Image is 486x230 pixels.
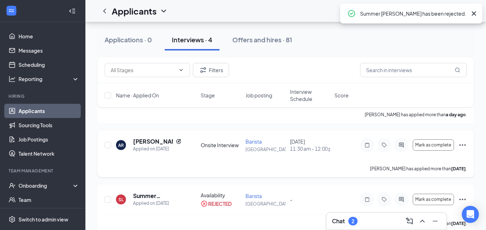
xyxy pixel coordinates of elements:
[397,197,406,202] svg: ActiveChat
[397,142,406,148] svg: ActiveChat
[112,5,157,17] h1: Applicants
[290,88,330,102] span: Interview Schedule
[118,197,123,203] div: SL
[19,146,79,161] a: Talent Network
[347,9,356,18] svg: CheckmarkCircle
[413,139,454,151] button: Mark as complete
[245,193,262,199] span: Barista
[172,35,212,44] div: Interviews · 4
[19,193,79,207] a: Team
[178,67,184,73] svg: ChevronDown
[116,92,159,99] span: Name · Applied On
[111,66,175,74] input: All Stages
[360,63,467,77] input: Search in interviews
[176,139,181,144] svg: Reapply
[19,104,79,118] a: Applicants
[105,35,152,44] div: Applications · 0
[360,9,467,18] div: Summer [PERSON_NAME] has been rejected.
[380,197,389,202] svg: Tag
[19,182,73,189] div: Onboarding
[415,143,451,148] span: Mark as complete
[380,142,389,148] svg: Tag
[470,9,478,18] svg: Cross
[431,217,439,225] svg: Minimize
[19,29,79,43] a: Home
[405,217,414,225] svg: ComposeMessage
[133,138,173,145] h5: [PERSON_NAME]
[201,92,215,99] span: Stage
[232,35,292,44] div: Offers and hires · 81
[429,215,441,227] button: Minimize
[118,142,124,148] div: AR
[245,146,286,153] p: [GEOGRAPHIC_DATA]
[458,195,467,204] svg: Ellipses
[418,217,427,225] svg: ChevronUp
[69,7,76,15] svg: Collapse
[201,200,208,207] svg: CrossCircle
[19,75,80,82] div: Reporting
[290,145,330,152] span: 11:30 am - 12:00 pm
[462,206,479,223] div: Open Intercom Messenger
[290,138,330,152] div: [DATE]
[193,63,229,77] button: Filter Filters
[365,112,467,118] p: [PERSON_NAME] has applied more than .
[19,58,79,72] a: Scheduling
[245,201,286,207] p: [GEOGRAPHIC_DATA]
[199,66,207,74] svg: Filter
[9,93,78,99] div: Hiring
[9,216,16,223] svg: Settings
[8,7,15,14] svg: WorkstreamLogo
[19,43,79,58] a: Messages
[9,168,78,174] div: Team Management
[446,112,466,117] b: a day ago
[458,141,467,149] svg: Ellipses
[245,92,272,99] span: Job posting
[19,207,79,221] a: DocumentsCrown
[404,215,415,227] button: ComposeMessage
[417,215,428,227] button: ChevronUp
[133,145,181,153] div: Applied on [DATE]
[290,196,292,203] span: -
[334,92,349,99] span: Score
[451,221,466,226] b: [DATE]
[9,75,16,82] svg: Analysis
[415,197,451,202] span: Mark as complete
[245,138,262,145] span: Barista
[370,166,467,172] p: [PERSON_NAME] has applied more than .
[19,118,79,132] a: Sourcing Tools
[133,200,181,207] div: Applied on [DATE]
[19,132,79,146] a: Job Postings
[208,200,232,207] div: REJECTED
[201,192,241,199] div: Availability
[201,141,241,149] div: Onsite Interview
[159,7,168,15] svg: ChevronDown
[363,197,371,202] svg: Note
[451,166,466,171] b: [DATE]
[363,142,371,148] svg: Note
[9,182,16,189] svg: UserCheck
[413,194,454,205] button: Mark as complete
[100,7,109,15] svg: ChevronLeft
[352,218,354,224] div: 2
[133,192,181,200] h5: Summer [PERSON_NAME]
[455,67,460,73] svg: MagnifyingGlass
[19,216,68,223] div: Switch to admin view
[332,217,345,225] h3: Chat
